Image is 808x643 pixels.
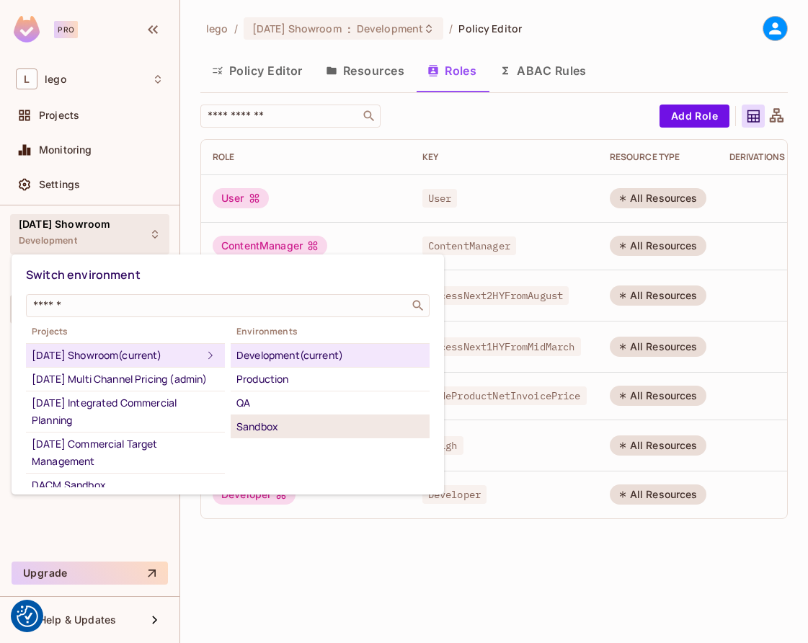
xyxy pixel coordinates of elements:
[17,606,38,627] button: Consent Preferences
[32,371,219,388] div: [DATE] Multi Channel Pricing (admin)
[231,326,430,337] span: Environments
[17,606,38,627] img: Revisit consent button
[32,394,219,429] div: [DATE] Integrated Commercial Planning
[236,347,424,364] div: Development (current)
[236,371,424,388] div: Production
[236,418,424,435] div: Sandbox
[32,476,219,494] div: DACM Sandbox
[32,435,219,470] div: [DATE] Commercial Target Management
[26,267,141,283] span: Switch environment
[32,347,202,364] div: [DATE] Showroom (current)
[26,326,225,337] span: Projects
[236,394,424,412] div: QA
